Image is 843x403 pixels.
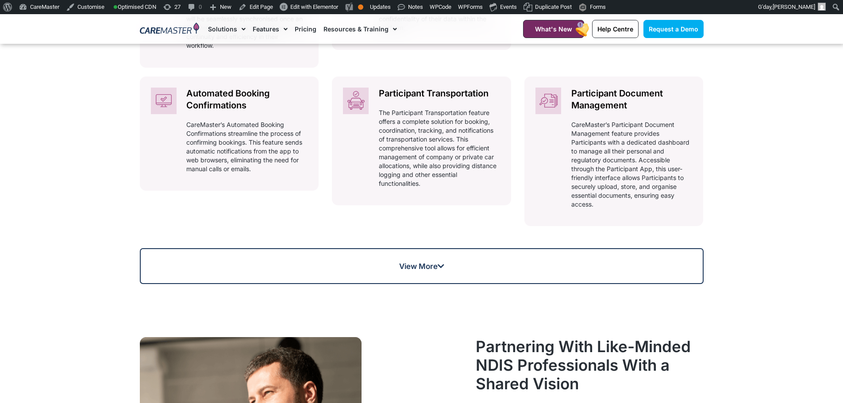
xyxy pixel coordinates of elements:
[186,120,308,173] p: CareMaster’s Automated Booking Confirmations streamline the process of confirming bookings. This ...
[379,88,500,100] h2: Participant Transportation
[295,14,316,44] a: Pricing
[208,14,501,44] nav: Menu
[151,88,177,114] img: CareMaster NDIS CRM's Automated Booking Confirmations: Administrator Feature - for booking confir...
[535,88,561,114] img: CareMaster's NDIS CRM Participant Document Management simplifies secure document handling and acc...
[343,88,369,114] img: CareMaster NDIS software tracks participant transportation costs, with seamless management of tra...
[592,20,639,38] a: Help Centre
[643,20,704,38] a: Request a Demo
[773,4,815,10] span: [PERSON_NAME]
[140,23,200,36] img: CareMaster Logo
[186,88,308,111] h2: Automated Booking Confirmations
[290,4,338,10] span: Edit with Elementor
[208,14,246,44] a: Solutions
[253,14,288,44] a: Features
[476,337,703,393] h2: Partnering With Like-Minded NDIS Professionals With a Shared Vision
[379,108,500,188] p: The Participant Transportation feature offers a complete solution for booking, coordination, trac...
[535,25,572,33] span: What's New
[571,88,693,111] h2: Participant Document Management
[358,4,363,10] div: OK
[323,14,397,44] a: Resources & Training
[140,248,704,284] a: View More
[399,262,444,270] span: View More
[597,25,633,33] span: Help Centre
[649,25,698,33] span: Request a Demo
[523,20,584,38] a: What's New
[571,120,693,209] p: CareMaster’s Participant Document Management feature provides Participants with a dedicated dashb...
